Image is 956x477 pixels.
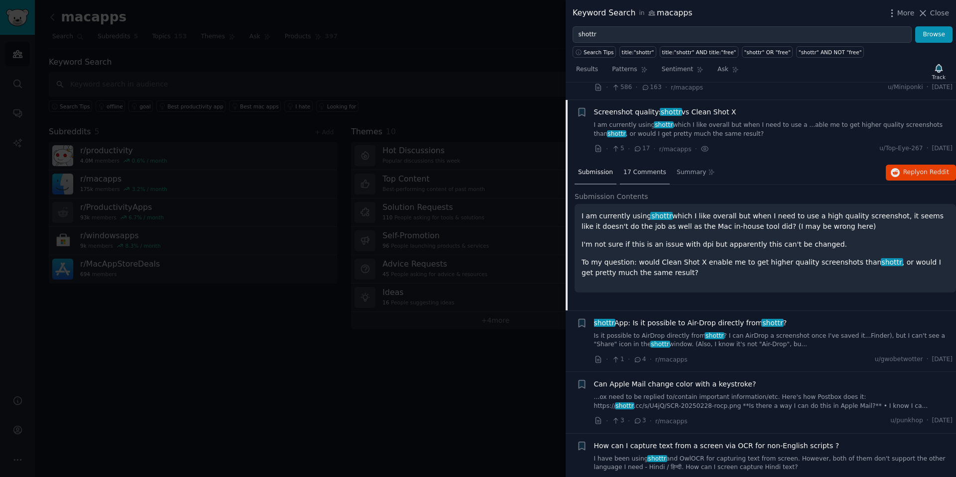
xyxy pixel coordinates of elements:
[695,144,697,154] span: ·
[594,121,953,138] a: I am currently usingshottrwhich I like overall but when I need to use a ...able me to get higher ...
[890,416,923,425] span: u/punkhop
[619,46,656,58] a: title:"shottr"
[658,62,707,82] a: Sentiment
[927,144,929,153] span: ·
[606,416,608,426] span: ·
[594,107,736,117] span: Screenshot quality: vs Clean Shot X
[929,61,949,82] button: Track
[650,212,673,220] span: shottr
[660,46,738,58] a: title:"shottr" AND title:"free"
[897,8,915,18] span: More
[593,319,615,327] span: shottr
[881,258,903,266] span: shottr
[653,144,655,154] span: ·
[573,46,616,58] button: Search Tips
[594,107,736,117] a: Screenshot quality:shottrvs Clean Shot X
[665,82,667,93] span: ·
[655,418,688,425] span: r/macapps
[606,354,608,365] span: ·
[650,416,652,426] span: ·
[875,355,923,364] span: u/gwobetwotter
[660,108,682,116] span: shottr
[796,46,864,58] a: "shottr" AND NOT "free"
[633,355,646,364] span: 4
[611,416,624,425] span: 3
[662,65,693,74] span: Sentiment
[608,62,651,82] a: Patterns
[611,355,624,364] span: 1
[930,8,949,18] span: Close
[628,354,630,365] span: ·
[647,455,667,462] span: shottr
[628,144,630,154] span: ·
[623,168,666,177] span: 17 Comments
[582,211,949,232] p: I am currently using which I like overall but when I need to use a high quality screenshot, it se...
[662,49,736,56] div: title:"shottr" AND title:"free"
[573,62,601,82] a: Results
[594,393,953,410] a: ...ox need to be replied to/contain important information/etc. Here's how Postbox does it: https:...
[742,46,793,58] a: "shottr" OR "free"
[594,455,953,472] a: I have been usingshottrand OwlOCR for capturing text from screen. However, both of them don't sup...
[611,144,624,153] span: 5
[628,416,630,426] span: ·
[594,318,787,328] a: shottrApp: Is it possible to Air-Drop directly fromshottr?
[639,9,644,18] span: in
[888,83,923,92] span: u/Miniponki
[594,379,756,389] a: Can Apple Mail change color with a keystroke?
[573,7,693,19] div: Keyword Search macapps
[576,65,598,74] span: Results
[932,144,953,153] span: [DATE]
[886,165,956,181] button: Replyon Reddit
[927,355,929,364] span: ·
[932,355,953,364] span: [DATE]
[659,146,692,153] span: r/macapps
[606,144,608,154] span: ·
[584,49,614,56] span: Search Tips
[582,257,949,278] p: To my question: would Clean Shot X enable me to get higher quality screenshots than , or would I ...
[654,121,674,128] span: shottr
[611,83,632,92] span: 586
[594,332,953,349] a: Is it possible to AirDrop directly fromshottr? I can AirDrop a screenshot once I've saved it...Fi...
[932,74,946,81] div: Track
[714,62,742,82] a: Ask
[650,354,652,365] span: ·
[761,319,784,327] span: shottr
[594,318,787,328] span: App: Is it possible to Air-Drop directly from ?
[575,191,648,202] span: Submission Contents
[633,416,646,425] span: 3
[705,332,724,339] span: shottr
[582,239,949,250] p: I'm not sure if this is an issue with dpi but apparently this can't be changed.
[655,356,688,363] span: r/macapps
[920,169,949,176] span: on Reddit
[635,82,637,93] span: ·
[606,82,608,93] span: ·
[622,49,654,56] div: title:"shottr"
[927,83,929,92] span: ·
[932,83,953,92] span: [DATE]
[932,416,953,425] span: [DATE]
[650,341,670,348] span: shottr
[887,8,915,18] button: More
[879,144,923,153] span: u/Top-Eye-267
[717,65,728,74] span: Ask
[918,8,949,18] button: Close
[633,144,650,153] span: 17
[903,168,949,177] span: Reply
[578,168,613,177] span: Submission
[607,130,627,137] span: shottr
[677,168,706,177] span: Summary
[612,65,637,74] span: Patterns
[799,49,862,56] div: "shottr" AND NOT "free"
[573,26,912,43] input: Try a keyword related to your business
[615,402,635,409] span: shottr
[744,49,790,56] div: "shottr" OR "free"
[927,416,929,425] span: ·
[915,26,953,43] button: Browse
[671,84,703,91] span: r/macapps
[641,83,662,92] span: 163
[594,441,839,451] a: How can I capture text from a screen via OCR for non-English scripts ?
